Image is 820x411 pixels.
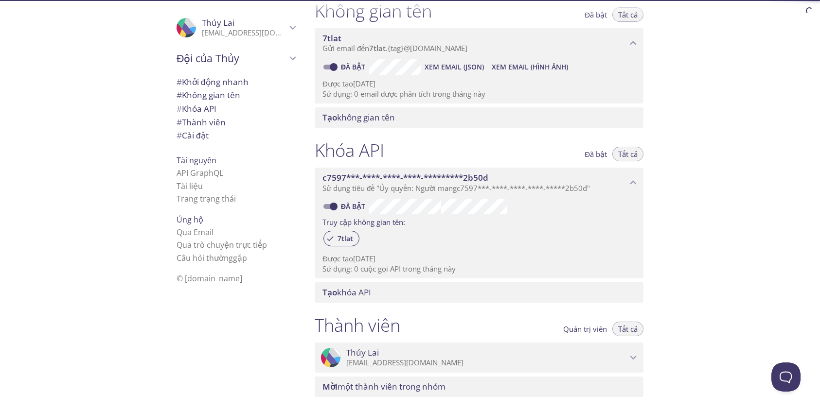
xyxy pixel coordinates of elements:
[315,107,643,128] div: Tạo không gian tên
[177,240,267,250] font: Qua trò chuyện trực tiếp
[369,43,386,53] font: 7tlat
[177,273,242,284] font: © [DOMAIN_NAME]
[177,193,236,204] a: Trang trạng thái
[177,155,216,166] font: Tài nguyên
[425,62,484,71] font: Xem Email (JSON)
[177,76,182,87] font: #
[341,202,365,211] font: Đã bật
[322,89,485,99] font: Sử dụng: 0 email được phân tích trong tháng này
[177,168,223,178] a: API GraphQL
[177,130,182,141] font: #
[557,322,613,336] button: Quản trị viên
[182,117,226,128] font: Thành viên
[177,103,182,114] font: #
[315,342,643,373] div: Thúy Lai
[341,62,365,71] font: Đã bật
[386,43,388,53] font: .
[315,282,643,303] div: Tạo khóa API
[322,264,456,274] font: Sử dụng: 0 cuộc gọi API trong tháng này
[202,17,221,28] font: Thúy
[618,149,638,159] font: Tất cả
[315,28,643,58] div: Không gian tên 7tlat
[612,322,643,336] button: Tất cả
[404,43,467,53] font: @[DOMAIN_NAME]
[223,17,234,28] font: Lai
[346,358,463,367] font: [EMAIL_ADDRESS][DOMAIN_NAME]
[315,313,400,337] font: Thành viên
[169,129,303,142] div: Cài đặt nhóm
[169,46,303,71] div: Đội của Thủy
[322,217,405,227] font: Truy cập không gian tên:
[177,181,203,191] a: Tài liệu
[346,347,366,358] font: Thúy
[233,253,247,263] font: gặp
[182,130,209,141] font: Cài đặt
[169,88,303,102] div: Không gian tên
[618,324,638,334] font: Tất cả
[322,112,337,123] font: Tạo
[338,234,353,243] font: 7tlat
[563,324,607,334] font: Quản trị viên
[353,79,375,88] font: [DATE]
[177,227,214,238] font: Qua Email
[579,147,613,161] button: Đã bật
[169,12,303,44] div: Thúy Lai
[585,149,607,159] font: Đã bật
[322,43,369,53] font: Gửi email đến
[337,112,395,123] font: không gian tên
[177,117,182,128] font: #
[322,183,457,193] font: Sử dụng tiêu đề "Ủy quyền: Người mang
[322,287,337,298] font: Tạo
[177,89,182,101] font: #
[587,183,590,193] font: "
[169,75,303,89] div: Bắt đầu nhanh
[182,89,240,101] font: Không gian tên
[177,214,203,225] font: Ủng hộ
[323,231,359,246] div: 7tlat
[338,381,446,392] font: một thành viên trong nhóm
[322,381,338,392] font: Mời
[388,43,404,53] font: {tag}
[322,254,353,263] font: Được tạo
[322,79,353,88] font: Được tạo
[177,51,239,65] font: Đội của Thủy
[315,377,643,397] div: Mời một thành viên trong nhóm
[492,62,568,71] font: Xem Email (Hình ảnh)
[421,59,488,75] button: Xem Email (JSON)
[182,76,249,87] font: Khởi động nhanh
[315,138,384,162] font: Khóa API
[322,33,341,44] font: 7tlat
[353,254,375,263] font: [DATE]
[488,59,572,75] button: Xem Email (Hình ảnh)
[169,102,303,116] div: Khóa API
[177,253,233,263] font: Câu hỏi thường
[771,362,801,392] iframe: Đèn hiệu Help Scout - Mở
[169,116,303,129] div: Thành viên
[612,147,643,161] button: Tất cả
[202,28,319,37] font: [EMAIL_ADDRESS][DOMAIN_NAME]
[368,347,379,358] font: Lai
[337,287,371,298] font: khóa API
[182,103,216,114] font: Khóa API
